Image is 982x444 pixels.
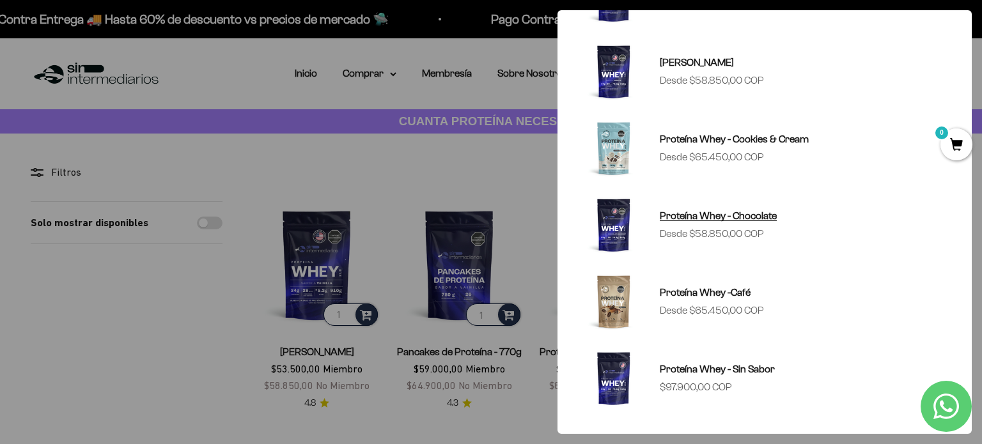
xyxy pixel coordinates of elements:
a: Proteína Whey - Chocolate Desde $58.850,00 COP [583,194,946,256]
span: Proteína Whey - Sin Sabor [660,364,775,374]
a: [PERSON_NAME] Desde $58.850,00 COP [583,41,946,102]
a: Proteína Whey - Cookies & Cream Desde $65.450,00 COP [583,118,946,179]
span: Proteína Whey - Cookies & Cream [660,134,809,144]
img: Proteína Whey - Vainilla [583,41,644,102]
img: Proteína Whey - Chocolate [583,194,644,256]
sale-price: Desde $58.850,00 COP [660,72,764,89]
a: 0 [940,139,972,153]
sale-price: Desde $65.450,00 COP [660,302,764,319]
img: Proteína Whey -Café [583,271,644,332]
sale-price: Desde $65.450,00 COP [660,149,764,165]
span: Proteína Whey - Chocolate [660,210,777,221]
span: Proteína Whey -Café [660,287,751,298]
a: Proteína Whey -Café Desde $65.450,00 COP [583,271,946,332]
span: [PERSON_NAME] [660,57,734,68]
img: Proteína Whey - Sin Sabor [583,348,644,409]
mark: 0 [934,125,949,141]
sale-price: $97.900,00 COP [660,379,732,395]
a: Proteína Whey - Sin Sabor $97.900,00 COP [583,348,946,409]
img: Proteína Whey - Cookies & Cream [583,118,644,179]
sale-price: Desde $58.850,00 COP [660,226,764,242]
